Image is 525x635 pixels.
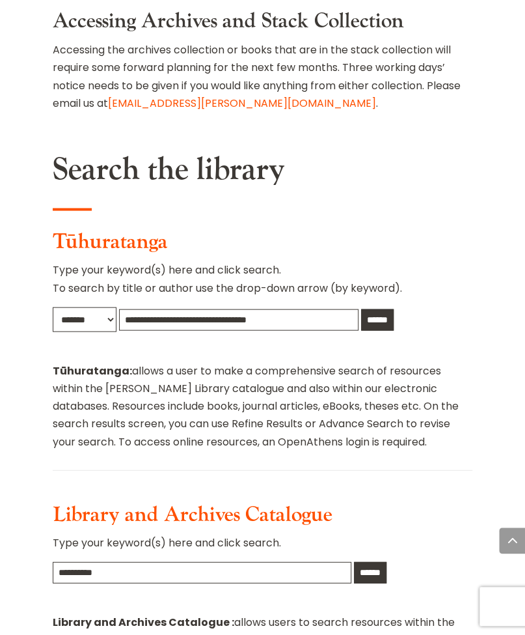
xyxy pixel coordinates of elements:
[53,363,132,378] strong: Tūhuratanga:
[53,614,234,629] strong: Library and Archives Catalogue :
[53,150,473,195] h2: Search the library
[108,95,376,110] a: [EMAIL_ADDRESS][PERSON_NAME][DOMAIN_NAME]
[53,533,473,561] p: Type your keyword(s) here and click search.
[53,502,473,533] h3: Library and Archives Catalogue
[53,261,473,306] p: Type your keyword(s) here and click search. To search by title or author use the drop-down arrow ...
[53,361,473,450] p: allows a user to make a comprehensive search of resources within the [PERSON_NAME] Library catalo...
[53,229,473,261] h3: Tūhuratanga
[53,9,473,40] h3: Accessing Archives and Stack Collection
[53,41,473,112] p: Accessing the archives collection or books that are in the stack collection will require some for...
